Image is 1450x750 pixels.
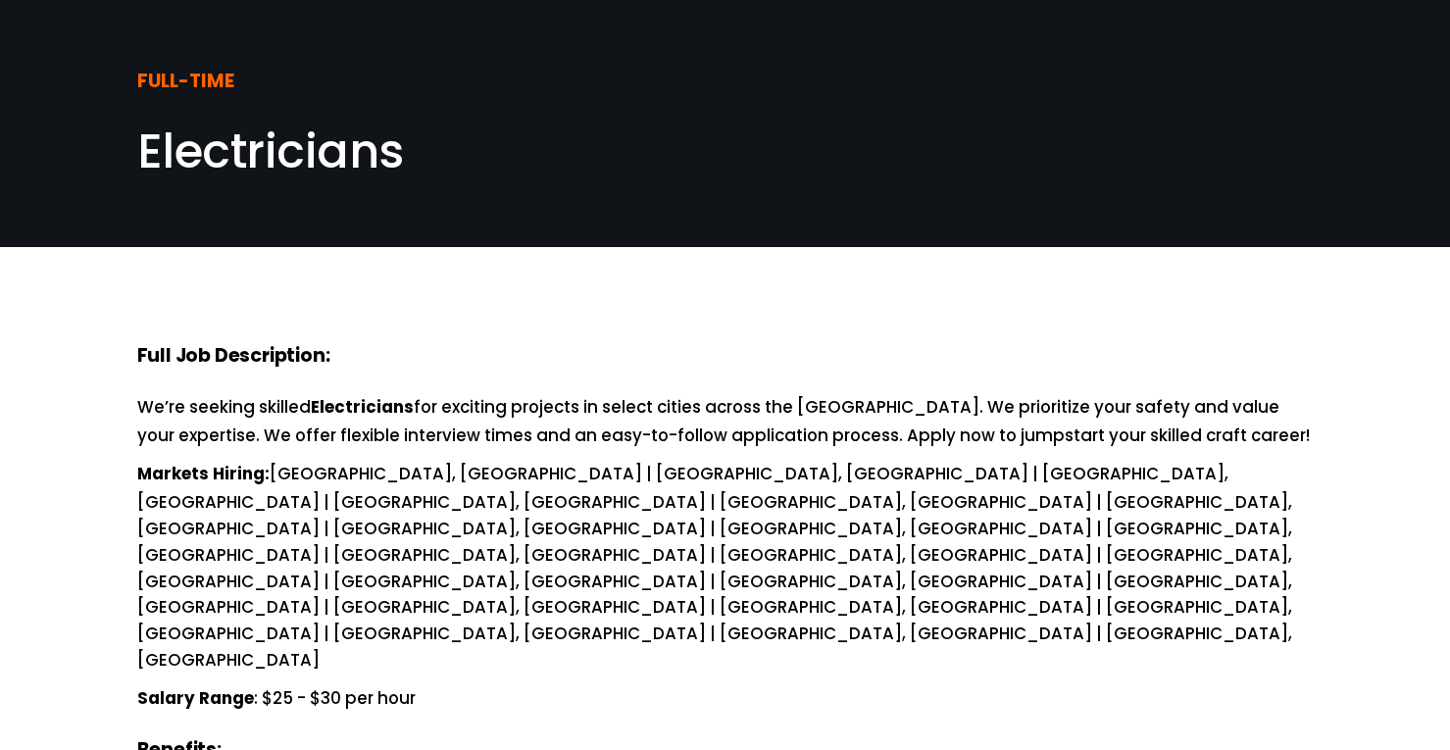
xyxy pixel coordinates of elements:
[311,394,414,423] strong: Electricians
[137,119,404,184] span: Electricians
[137,67,234,99] strong: FULL-TIME
[137,461,270,489] strong: Markets Hiring:
[137,394,1314,449] p: We’re seeking skilled for exciting projects in select cities across the [GEOGRAPHIC_DATA]. We pri...
[137,685,254,714] strong: Salary Range
[137,461,1314,674] p: [GEOGRAPHIC_DATA], [GEOGRAPHIC_DATA] | [GEOGRAPHIC_DATA], [GEOGRAPHIC_DATA] | [GEOGRAPHIC_DATA], ...
[137,341,330,374] strong: Full Job Description:
[137,685,1314,714] p: : $25 - $30 per hour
